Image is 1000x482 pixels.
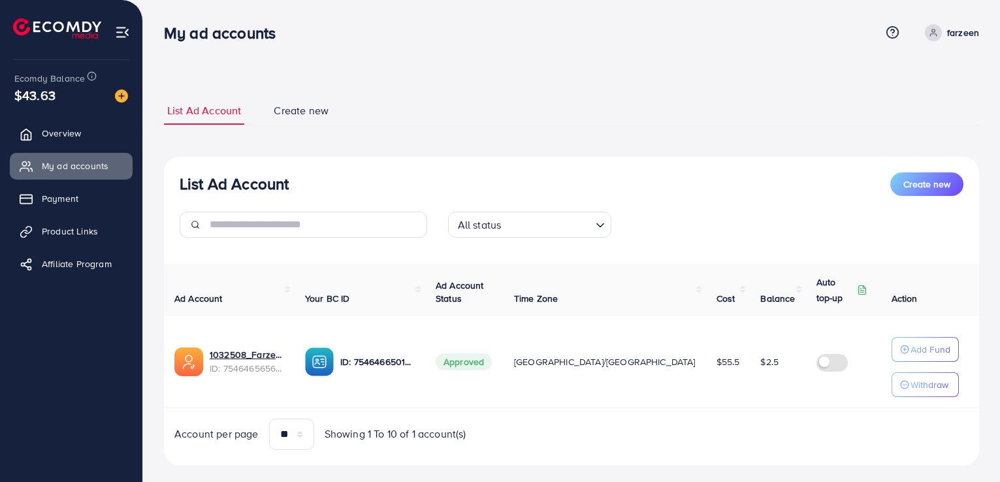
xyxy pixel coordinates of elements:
[892,337,959,362] button: Add Fund
[505,213,590,234] input: Search for option
[10,218,133,244] a: Product Links
[340,354,415,370] p: ID: 7546466501210669072
[436,279,484,305] span: Ad Account Status
[10,120,133,146] a: Overview
[325,426,466,442] span: Showing 1 To 10 of 1 account(s)
[455,216,504,234] span: All status
[164,24,286,42] h3: My ad accounts
[760,292,795,305] span: Balance
[10,251,133,277] a: Affiliate Program
[10,185,133,212] a: Payment
[514,355,696,368] span: [GEOGRAPHIC_DATA]/[GEOGRAPHIC_DATA]
[892,372,959,397] button: Withdraw
[514,292,558,305] span: Time Zone
[42,225,98,238] span: Product Links
[210,348,284,361] a: 1032508_Farzeen_1757048764712
[42,257,112,270] span: Affiliate Program
[274,103,329,118] span: Create new
[305,347,334,376] img: ic-ba-acc.ded83a64.svg
[944,423,990,472] iframe: Chat
[13,18,101,39] img: logo
[42,159,108,172] span: My ad accounts
[816,274,854,306] p: Auto top-up
[911,342,950,357] p: Add Fund
[42,127,81,140] span: Overview
[115,89,128,103] img: image
[174,347,203,376] img: ic-ads-acc.e4c84228.svg
[14,86,56,104] span: $43.63
[760,355,779,368] span: $2.5
[210,362,284,375] span: ID: 7546465656238227463
[14,72,85,85] span: Ecomdy Balance
[436,353,492,370] span: Approved
[947,25,979,40] p: farzeen
[180,174,289,193] h3: List Ad Account
[890,172,963,196] button: Create new
[448,212,611,238] div: Search for option
[305,292,350,305] span: Your BC ID
[42,192,78,205] span: Payment
[174,426,259,442] span: Account per page
[717,292,735,305] span: Cost
[174,292,223,305] span: Ad Account
[210,348,284,375] div: <span class='underline'>1032508_Farzeen_1757048764712</span></br>7546465656238227463
[903,178,950,191] span: Create new
[115,25,130,40] img: menu
[892,292,918,305] span: Action
[717,355,740,368] span: $55.5
[911,377,948,393] p: Withdraw
[10,153,133,179] a: My ad accounts
[167,103,241,118] span: List Ad Account
[920,24,979,41] a: farzeen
